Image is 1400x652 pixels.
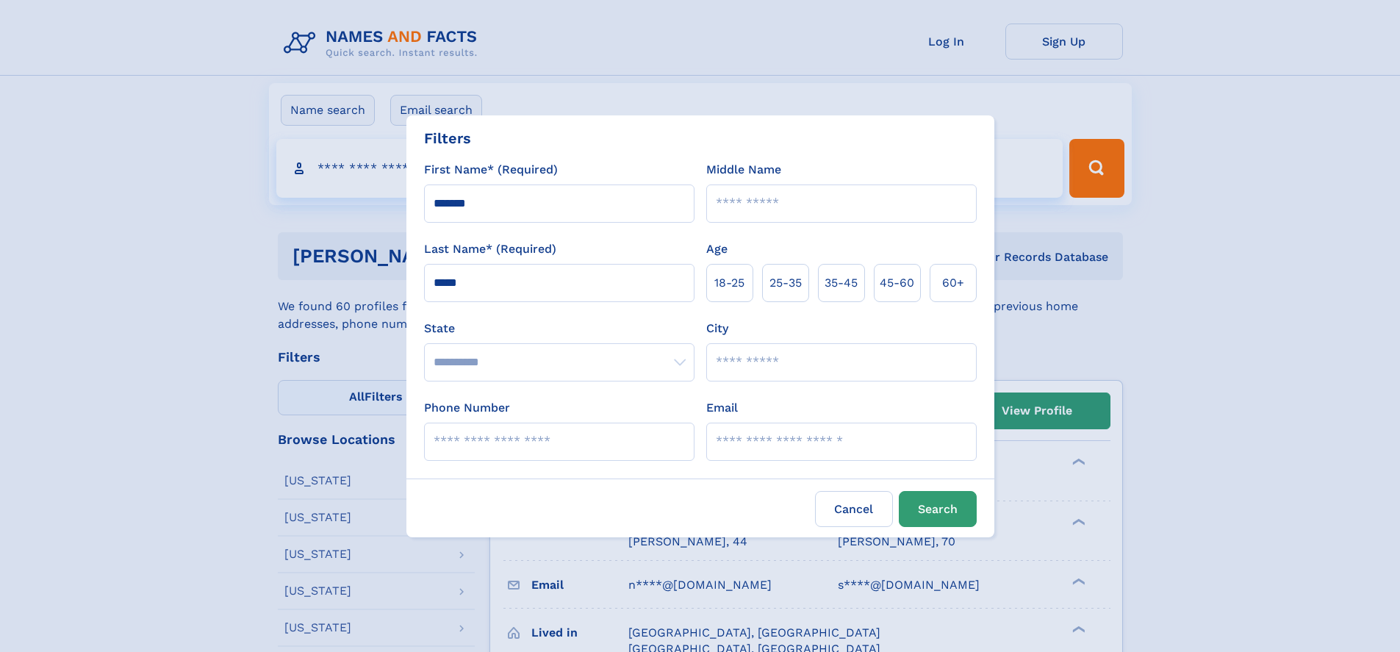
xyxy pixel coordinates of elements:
[706,320,728,337] label: City
[825,274,858,292] span: 35‑45
[706,161,781,179] label: Middle Name
[899,491,977,527] button: Search
[942,274,964,292] span: 60+
[424,240,556,258] label: Last Name* (Required)
[706,399,738,417] label: Email
[880,274,914,292] span: 45‑60
[769,274,802,292] span: 25‑35
[424,127,471,149] div: Filters
[706,240,728,258] label: Age
[424,161,558,179] label: First Name* (Required)
[424,320,694,337] label: State
[815,491,893,527] label: Cancel
[714,274,744,292] span: 18‑25
[424,399,510,417] label: Phone Number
